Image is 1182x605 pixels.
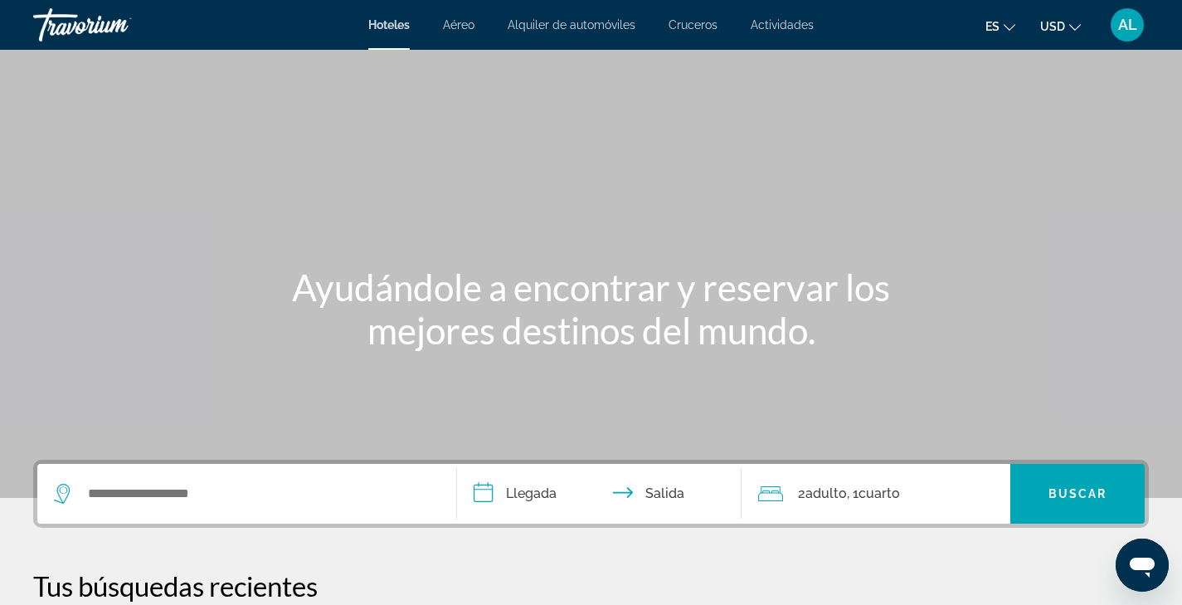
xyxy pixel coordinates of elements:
[457,464,742,524] button: Check in and out dates
[985,20,1000,33] span: es
[368,18,410,32] a: Hoteles
[1118,17,1137,33] span: AL
[751,18,814,32] a: Actividades
[798,482,847,505] span: 2
[669,18,717,32] a: Cruceros
[1106,7,1149,42] button: User Menu
[859,485,900,501] span: Cuarto
[280,266,902,352] h1: Ayudándole a encontrar y reservar los mejores destinos del mundo.
[1116,539,1169,592] iframe: Botón para iniciar la ventana de mensajería
[1040,20,1065,33] span: USD
[742,464,1010,524] button: Travelers: 2 adults, 0 children
[985,14,1015,38] button: Change language
[1010,464,1145,524] button: Buscar
[847,482,900,505] span: , 1
[1048,487,1107,500] span: Buscar
[508,18,635,32] a: Alquiler de automóviles
[805,485,847,501] span: Adulto
[37,464,1145,524] div: Search widget
[33,569,1149,603] p: Tus búsquedas recientes
[443,18,474,32] a: Aéreo
[33,3,199,46] a: Travorium
[1040,14,1081,38] button: Change currency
